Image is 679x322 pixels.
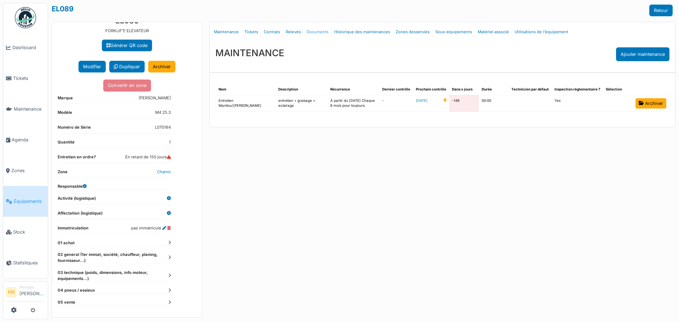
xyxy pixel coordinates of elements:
[512,24,571,40] a: Utilisations de l'équipement
[19,285,45,290] div: Manager
[79,61,106,72] button: Modifier
[3,217,48,247] a: Stock
[58,183,87,189] dt: Responsable
[479,95,509,111] td: 00:00
[58,110,72,118] dt: Modèle
[603,84,633,95] th: Sélection
[12,44,45,51] span: Dashboard
[157,169,171,174] a: Charroi
[58,28,196,34] p: FORKLIFT/ ELEVATEUR
[509,84,552,95] th: Technicien par défaut
[555,99,561,103] span: translation missing: fr.shared.yes
[102,40,152,51] a: Générer QR code
[433,24,475,40] a: Sous-équipements
[155,124,171,130] dd: L070164
[109,61,145,72] a: Dupliquer
[616,47,669,61] div: Ajouter maintenance
[449,84,479,95] th: Dans x jours
[475,24,512,40] a: Matériel associé
[58,240,171,246] dt: 01 achat
[58,154,96,163] dt: Entretien en ordre?
[379,84,413,95] th: Dernier contrôle
[58,124,91,133] dt: Numéro de Série
[275,95,327,111] td: entretien + graisage + eclairage
[139,95,171,101] dd: [PERSON_NAME]
[155,110,171,116] dd: M4 25.3
[261,24,283,40] a: Contrats
[242,24,261,40] a: Tickets
[215,47,284,58] h3: MAINTENANCE
[14,106,45,112] span: Maintenance
[3,155,48,186] a: Zones
[3,124,48,155] a: Agenda
[125,154,171,160] dd: En retard de 150 jours
[12,136,45,143] span: Agenda
[3,247,48,278] a: Statistiques
[13,75,45,82] span: Tickets
[14,198,45,205] span: Équipements
[275,84,327,95] th: Description
[58,270,171,282] dt: 03 technique (poids, dimensions, info moteur, équipements...)
[58,169,68,178] dt: Zone
[15,7,36,28] img: Badge_color-CXgf-gQk.svg
[11,167,45,174] span: Zones
[413,84,449,95] th: Prochain contrôle
[169,139,171,145] dd: 1
[304,24,331,40] a: Documents
[58,299,171,305] dt: 05 vente
[636,98,666,109] a: Archiver
[327,84,379,95] th: Récurrence
[131,225,171,231] dd: pas immatriculé
[393,24,433,40] a: Zones desservies
[3,32,48,63] a: Dashboard
[58,95,73,104] dt: Marque
[58,195,96,204] dt: Activité (logistique)
[479,84,509,95] th: Durée
[58,225,88,234] dt: Immatriculation
[379,95,413,111] td: -
[58,287,171,293] dt: 04 pneus / essieux
[58,252,171,264] dt: 02 general (1er immat, société, chauffeur, planing, fournisseur...)
[211,24,242,40] a: Maintenance
[216,84,275,95] th: Nom
[552,84,603,95] th: Inspection réglementaire ?
[3,63,48,94] a: Tickets
[58,139,75,148] dt: Quantité
[331,24,393,40] a: Historique des maintenances
[216,95,275,111] td: Entretien Manitou/[PERSON_NAME]
[416,98,428,104] a: [DATE]
[327,95,379,111] td: À partir du [DATE] Chaque 6 mois pour toujours.
[449,95,479,111] td: -149
[19,285,45,300] li: [PERSON_NAME]
[13,259,45,266] span: Statistiques
[52,5,74,13] a: EL089
[148,61,175,72] a: Archiver
[3,94,48,124] a: Maintenance
[13,229,45,235] span: Stock
[6,285,45,301] a: RM Manager[PERSON_NAME]
[283,24,304,40] a: Relevés
[6,287,17,298] li: RM
[58,210,103,219] dt: Affectation (logistique)
[3,186,48,217] a: Équipements
[649,5,673,16] a: Retour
